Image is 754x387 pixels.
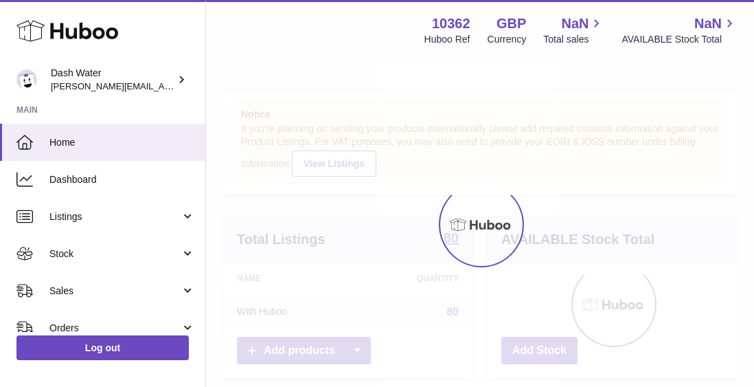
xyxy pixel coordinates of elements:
[51,80,275,91] span: [PERSON_NAME][EMAIL_ADDRESS][DOMAIN_NAME]
[561,14,589,33] span: NaN
[49,322,181,335] span: Orders
[424,33,470,46] div: Huboo Ref
[49,285,181,298] span: Sales
[621,33,738,46] span: AVAILABLE Stock Total
[16,335,189,360] a: Log out
[543,33,604,46] span: Total sales
[432,14,470,33] strong: 10362
[49,210,181,223] span: Listings
[49,247,181,261] span: Stock
[488,33,527,46] div: Currency
[16,69,37,90] img: james@dash-water.com
[496,14,526,33] strong: GBP
[51,67,174,93] div: Dash Water
[49,136,195,149] span: Home
[694,14,722,33] span: NaN
[49,173,195,186] span: Dashboard
[621,14,738,46] a: NaN AVAILABLE Stock Total
[543,14,604,46] a: NaN Total sales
